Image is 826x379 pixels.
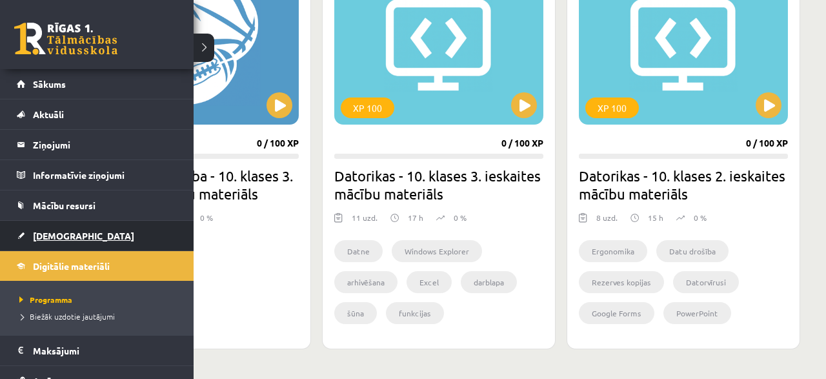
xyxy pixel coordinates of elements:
[17,190,177,220] a: Mācību resursi
[334,302,377,324] li: šūna
[392,240,482,262] li: Windows Explorer
[200,212,213,223] p: 0 %
[694,212,707,223] p: 0 %
[33,200,96,211] span: Mācību resursi
[33,230,134,241] span: [DEMOGRAPHIC_DATA]
[579,271,664,293] li: Rezerves kopijas
[33,108,64,120] span: Aktuāli
[341,97,394,118] div: XP 100
[408,212,423,223] p: 17 h
[454,212,467,223] p: 0 %
[461,271,517,293] li: darblapa
[656,240,729,262] li: Datu drošība
[16,294,181,305] a: Programma
[17,99,177,129] a: Aktuāli
[17,69,177,99] a: Sākums
[17,130,177,159] a: Ziņojumi
[334,240,383,262] li: Datne
[17,336,177,365] a: Maksājumi
[579,167,788,203] h2: Datorikas - 10. klases 2. ieskaites mācību materiāls
[648,212,663,223] p: 15 h
[585,97,639,118] div: XP 100
[17,221,177,251] a: [DEMOGRAPHIC_DATA]
[16,294,72,305] span: Programma
[596,212,618,231] div: 8 uzd.
[17,160,177,190] a: Informatīvie ziņojumi
[386,302,444,324] li: funkcijas
[33,160,177,190] legend: Informatīvie ziņojumi
[352,212,378,231] div: 11 uzd.
[33,130,177,159] legend: Ziņojumi
[579,240,647,262] li: Ergonomika
[14,23,117,55] a: Rīgas 1. Tālmācības vidusskola
[16,311,115,322] span: Biežāk uzdotie jautājumi
[579,302,654,324] li: Google Forms
[663,302,731,324] li: PowerPoint
[33,260,110,272] span: Digitālie materiāli
[16,311,181,322] a: Biežāk uzdotie jautājumi
[334,167,543,203] h2: Datorikas - 10. klases 3. ieskaites mācību materiāls
[17,251,177,281] a: Digitālie materiāli
[673,271,739,293] li: Datorvīrusi
[33,78,66,90] span: Sākums
[90,167,299,203] h2: Sports un veselība - 10. klases 3. ieskaites mācību materiāls
[334,271,398,293] li: arhivēšana
[407,271,452,293] li: Excel
[33,336,177,365] legend: Maksājumi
